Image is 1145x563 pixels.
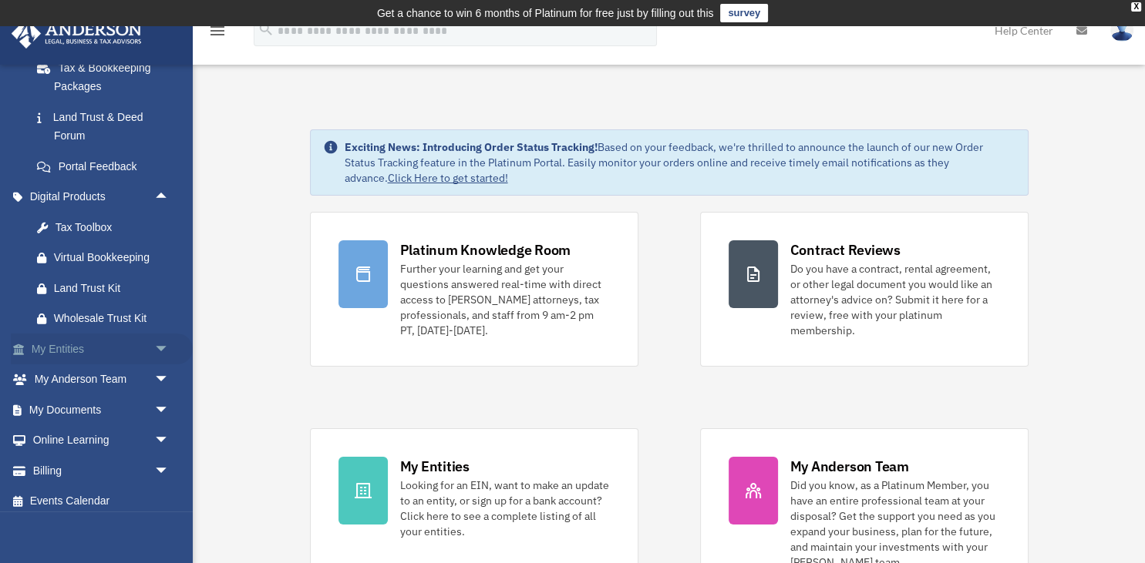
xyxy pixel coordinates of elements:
[11,394,193,425] a: My Documentsarrow_drop_down
[11,486,193,517] a: Events Calendar
[1131,2,1141,12] div: close
[345,139,1015,186] div: Based on your feedback, we're thrilled to announce the launch of our new Order Status Tracking fe...
[22,212,193,243] a: Tax Toolbox
[208,22,227,40] i: menu
[22,102,193,151] a: Land Trust & Deed Forum
[154,364,185,396] span: arrow_drop_down
[11,364,193,395] a: My Anderson Teamarrow_drop_down
[400,240,571,260] div: Platinum Knowledge Room
[154,394,185,426] span: arrow_drop_down
[11,182,193,213] a: Digital Productsarrow_drop_up
[22,52,193,102] a: Tax & Bookkeeping Packages
[790,457,909,476] div: My Anderson Team
[790,240,901,260] div: Contract Reviews
[377,4,714,22] div: Get a chance to win 6 months of Platinum for free just by filling out this
[208,27,227,40] a: menu
[400,478,610,539] div: Looking for an EIN, want to make an update to an entity, or sign up for a bank account? Click her...
[700,212,1029,367] a: Contract Reviews Do you have a contract, rental agreement, or other legal document you would like...
[400,261,610,338] div: Further your learning and get your questions answered real-time with direct access to [PERSON_NAM...
[154,333,185,365] span: arrow_drop_down
[22,273,193,303] a: Land Trust Kit
[22,303,193,334] a: Wholesale Trust Kit
[22,151,193,182] a: Portal Feedback
[22,243,193,273] a: Virtual Bookkeeping
[154,425,185,457] span: arrow_drop_down
[54,218,173,237] div: Tax Toolbox
[258,21,274,38] i: search
[54,309,173,328] div: Wholesale Trust Kit
[11,455,193,486] a: Billingarrow_drop_down
[345,140,598,154] strong: Exciting News: Introducing Order Status Tracking!
[11,425,193,456] a: Online Learningarrow_drop_down
[1110,19,1133,42] img: User Pic
[11,333,193,364] a: My Entitiesarrow_drop_down
[720,4,768,22] a: survey
[310,212,638,367] a: Platinum Knowledge Room Further your learning and get your questions answered real-time with dire...
[400,457,470,476] div: My Entities
[54,279,173,298] div: Land Trust Kit
[790,261,1000,338] div: Do you have a contract, rental agreement, or other legal document you would like an attorney's ad...
[54,248,173,267] div: Virtual Bookkeeping
[154,455,185,487] span: arrow_drop_down
[7,18,146,49] img: Anderson Advisors Platinum Portal
[388,171,508,185] a: Click Here to get started!
[154,182,185,213] span: arrow_drop_up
